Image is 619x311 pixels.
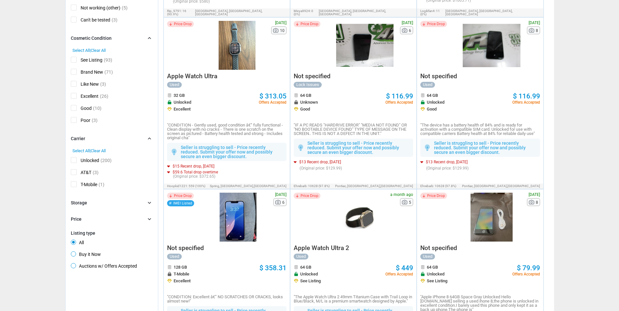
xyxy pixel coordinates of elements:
[294,295,413,303] p: "The Apple Watch Ultra 2 49mm Titanium Case with Trail Loop in Blue/Black, M/L is a premium smart...
[167,184,188,188] span: hoopkid1221:
[529,193,540,197] span: [DATE]
[259,265,286,272] a: $ 358.31
[167,123,286,140] p: "CONDITION - Gently used, good condition â€“ fully functional - Clean display with no cracks - Th...
[173,174,215,178] span: (Original price: $372.65)
[99,182,104,187] span: (1)
[71,17,110,25] span: Can't be tested
[71,200,87,207] div: Storage
[294,9,311,13] span: micya9924:
[71,105,92,113] span: Good
[174,107,191,111] span: Excellent
[259,100,286,104] span: Offers Accepted
[427,93,438,97] span: 64 GB
[71,157,99,165] span: Unlocked
[174,265,187,269] span: 128 GB
[173,201,192,205] span: IMEI Listed
[294,74,331,79] a: Not specified
[167,72,217,80] span: Apple Watch Ultra
[189,184,205,188] span: 559 (100%)
[294,184,307,188] span: ehrebarb:
[294,9,313,16] span: 0 (0%)
[174,272,189,276] span: T-Mobile
[427,272,444,276] span: Unlocked
[512,100,540,104] span: Offers Accepted
[426,160,468,164] span: $13 Recent drop, [DATE]
[167,244,204,252] span: Not specified
[307,141,410,155] p: Seller is struggling to sell - Price recently reduced. Submit your offer now and possibly secure ...
[93,170,99,175] span: (3)
[420,184,434,188] span: ehrebarb:
[112,17,117,22] span: (3)
[92,118,98,123] span: (3)
[71,240,84,247] span: All
[420,82,435,88] div: Used
[122,5,128,10] span: (5)
[427,107,437,111] span: Good
[427,100,444,104] span: Unlocked
[174,100,191,104] span: Unlocked
[71,35,112,42] div: Cosmetic Condition
[386,92,413,100] span: $ 116.99
[294,244,349,252] span: Apple Watch Ultra 2
[409,29,411,33] span: 6
[195,9,286,16] span: [GEOGRAPHIC_DATA], [GEOGRAPHIC_DATA],[GEOGRAPHIC_DATA]
[100,94,108,99] span: (26)
[71,169,91,177] span: AT&T
[72,48,90,53] span: Select All
[517,264,540,272] span: $ 79.99
[146,216,153,222] i: chevron_right
[275,21,286,25] span: [DATE]
[167,246,204,251] a: Not specified
[300,93,311,97] span: 64 GB
[427,265,438,269] span: 64 GB
[385,272,413,276] span: Offers Accepted
[146,135,153,142] i: chevron_right
[402,21,413,25] span: [DATE]
[294,82,322,88] div: Lock Issues
[300,166,342,170] span: (Original price: $129.99)
[299,160,341,164] span: $13 Recent drop, [DATE]
[71,57,102,65] span: See Listing
[300,272,318,276] span: Unlocked
[174,194,192,198] span: Price Drop
[294,123,413,136] p: "IF A PC READS "HARDRIVE ERROR" "MEDIA NOT FOUND" OR "NO BOOTABLE DEVICE FOUND" TYPE OF MESSAGE O...
[536,200,538,204] span: 8
[167,9,182,13] span: rip_9791:
[386,93,413,100] a: $ 116.99
[72,148,90,153] span: Select All
[420,244,457,252] span: Not specified
[536,29,538,33] span: 8
[282,200,285,204] span: 6
[259,264,286,272] span: $ 358.31
[308,184,330,188] span: 10628 (97.8%)
[104,57,112,63] span: (93)
[420,74,457,79] a: Not specified
[71,216,82,223] div: Price
[174,93,185,97] span: 32 GB
[445,9,540,16] span: [GEOGRAPHIC_DATA], [GEOGRAPHIC_DATA],[GEOGRAPHIC_DATA]
[71,181,97,189] span: T-Mobile
[173,164,214,168] span: $15 Recent drop, [DATE]
[71,93,99,101] span: Excellent
[173,170,218,174] span: $59.6 Total drop overtime
[167,9,186,16] span: 16 (90.9%)
[280,29,285,33] span: 10
[513,93,540,100] a: $ 116.99
[301,194,318,198] span: Price Drop
[420,123,540,136] p: "The device has a battery health of 84% and is ready for activation with a compatible SIM card. U...
[71,263,137,271] span: Auctions w/ Offers Accepted
[294,254,308,259] div: Used
[294,246,349,251] a: Apple Watch Ultra 2
[420,9,440,16] span: 11 (0%)
[420,72,457,80] span: Not specified
[174,279,191,283] span: Excellent
[512,272,540,276] span: Offers Accepted
[319,9,413,16] span: [GEOGRAPHIC_DATA], [GEOGRAPHIC_DATA],[GEOGRAPHIC_DATA]
[210,185,286,188] span: Spring, [GEOGRAPHIC_DATA],[GEOGRAPHIC_DATA]
[91,148,106,153] span: Clear All
[93,106,101,111] span: (10)
[71,117,90,125] span: Poor
[101,158,112,163] span: (200)
[300,279,321,283] span: See Listing
[71,230,153,236] div: Listing type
